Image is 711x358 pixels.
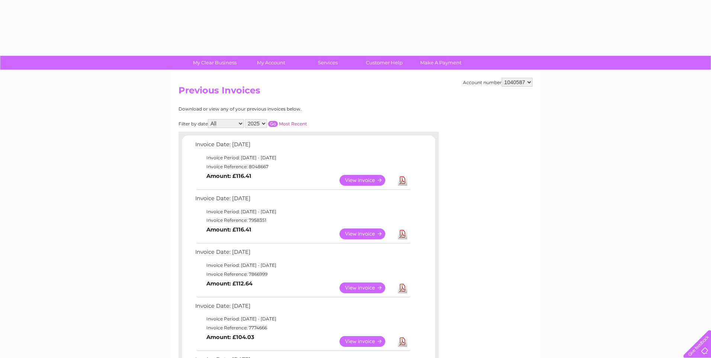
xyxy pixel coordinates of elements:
[193,301,411,315] td: Invoice Date: [DATE]
[206,173,251,179] b: Amount: £116.41
[398,175,407,186] a: Download
[193,323,411,332] td: Invoice Reference: 7774666
[193,270,411,279] td: Invoice Reference: 7866999
[193,140,411,153] td: Invoice Date: [DATE]
[279,121,307,127] a: Most Recent
[340,228,394,239] a: View
[340,175,394,186] a: View
[241,56,302,70] a: My Account
[354,56,415,70] a: Customer Help
[184,56,245,70] a: My Clear Business
[206,280,252,287] b: Amount: £112.64
[193,194,411,207] td: Invoice Date: [DATE]
[178,119,374,128] div: Filter by date
[206,226,251,233] b: Amount: £116.41
[398,228,407,239] a: Download
[193,153,411,162] td: Invoice Period: [DATE] - [DATE]
[410,56,472,70] a: Make A Payment
[398,282,407,293] a: Download
[398,336,407,347] a: Download
[463,78,533,87] div: Account number
[193,162,411,171] td: Invoice Reference: 8048667
[193,247,411,261] td: Invoice Date: [DATE]
[178,106,374,112] div: Download or view any of your previous invoices below.
[297,56,358,70] a: Services
[340,336,394,347] a: View
[193,314,411,323] td: Invoice Period: [DATE] - [DATE]
[193,207,411,216] td: Invoice Period: [DATE] - [DATE]
[206,334,254,341] b: Amount: £104.03
[193,261,411,270] td: Invoice Period: [DATE] - [DATE]
[340,282,394,293] a: View
[193,216,411,225] td: Invoice Reference: 7958351
[178,85,533,99] h2: Previous Invoices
